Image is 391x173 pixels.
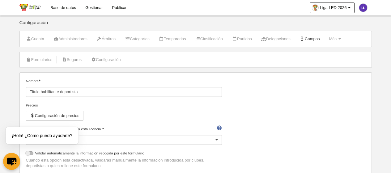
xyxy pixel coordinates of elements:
[329,37,337,41] span: Más
[192,34,226,44] a: Clasificación
[19,4,41,11] img: Liga LED 2026
[87,55,124,64] a: Configuración
[229,34,255,44] a: Partidos
[310,2,354,13] a: Liga LED 2026
[320,5,346,11] span: Liga LED 2026
[26,87,222,97] input: Nombre
[359,4,367,12] img: c2l6ZT0zMHgzMCZmcz05JnRleHQ9TEwmYmc9NWUzNWIx.png
[39,80,40,81] i: Obligatorio
[23,55,56,64] a: Formularios
[6,127,79,144] div: ¡Hola! ¿Cómo puedo ayudarte?
[26,78,222,97] label: Nombre
[26,111,83,121] button: Configuración de precios
[26,126,222,132] label: Formularios de perfil enlazables a esta licencia
[26,150,222,158] label: Validar automáticamente la información recogida por este formulario
[26,102,222,108] div: Precios
[23,34,48,44] a: Cuenta
[3,153,20,170] button: chat-button
[155,34,189,44] a: Temporadas
[312,5,318,11] img: OaTaqkb8oxbL.30x30.jpg
[19,20,372,31] div: Configuración
[121,34,153,44] a: Categorías
[26,158,222,169] p: Cuando esta opción está desactivada, validarás manualmente la información introducida por clubes,...
[296,34,323,44] a: Campos
[93,34,119,44] a: Árbitros
[58,55,85,64] a: Seguros
[325,34,344,44] a: Más
[50,34,91,44] a: Administradores
[258,34,294,44] a: Delegaciones
[102,128,104,129] i: Obligatorio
